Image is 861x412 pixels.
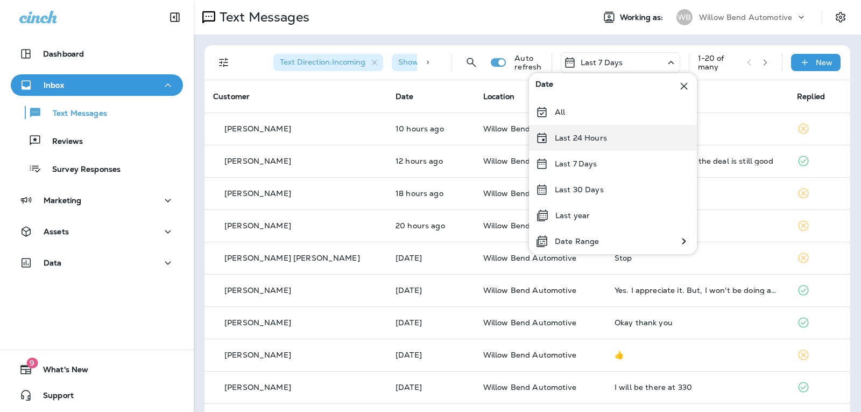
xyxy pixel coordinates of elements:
[11,101,183,124] button: Text Messages
[213,52,235,73] button: Filters
[160,6,190,28] button: Collapse Sidebar
[44,259,62,267] p: Data
[483,156,576,166] span: Willow Bend Automotive
[41,165,121,175] p: Survey Responses
[483,188,576,198] span: Willow Bend Automotive
[483,382,576,392] span: Willow Bend Automotive
[698,54,738,71] div: 1 - 20 of many
[483,285,576,295] span: Willow Bend Automotive
[483,92,514,101] span: Location
[396,318,466,327] p: Sep 19, 2025 11:15 AM
[555,185,604,194] p: Last 30 Days
[11,129,183,152] button: Reviews
[273,54,383,71] div: Text Direction:Incoming
[615,286,780,295] div: Yes. I appreciate it. But, I won't be doing any of those. It's leased and goes back in a couple o...
[224,318,291,327] p: [PERSON_NAME]
[555,237,599,246] p: Date Range
[676,9,693,25] div: WB
[44,196,81,205] p: Marketing
[555,108,565,116] p: All
[43,50,84,58] p: Dashboard
[615,189,780,198] div: Yes
[699,13,792,22] p: Willow Bend Automotive
[11,252,183,274] button: Data
[396,254,466,262] p: Sep 20, 2025 08:00 PM
[11,221,183,242] button: Assets
[461,52,482,73] button: Search Messages
[41,137,83,147] p: Reviews
[398,57,528,67] span: Show Start/Stop/Unsubscribe : true
[224,124,291,133] p: [PERSON_NAME]
[615,383,780,392] div: I will be there at 330
[615,221,780,230] div: Yes
[483,221,576,231] span: Willow Bend Automotive
[396,286,466,295] p: Sep 19, 2025 11:24 AM
[615,254,780,262] div: Stop
[620,13,666,22] span: Working as:
[32,365,88,378] span: What's New
[535,80,554,93] span: Date
[615,124,780,133] div: Yes
[224,221,291,230] p: [PERSON_NAME]
[392,54,546,71] div: Show Start/Stop/Unsubscribe:true
[11,157,183,180] button: Survey Responses
[396,383,466,392] p: Sep 18, 2025 03:40 PM
[396,189,466,198] p: Sep 21, 2025 01:13 PM
[44,227,69,236] p: Assets
[42,109,107,119] p: Text Messages
[280,57,365,67] span: Text Direction : Incoming
[224,254,360,262] p: [PERSON_NAME] [PERSON_NAME]
[615,318,780,327] div: Okay thank you
[11,359,183,380] button: 9What's New
[797,92,825,101] span: Replied
[224,351,291,359] p: [PERSON_NAME]
[483,253,576,263] span: Willow Bend Automotive
[816,58,832,67] p: New
[396,124,466,133] p: Sep 21, 2025 09:48 PM
[581,58,623,67] p: Last 7 Days
[514,54,542,71] p: Auto refresh
[483,350,576,360] span: Willow Bend Automotive
[555,211,590,220] p: Last year
[483,318,576,327] span: Willow Bend Automotive
[224,189,291,198] p: [PERSON_NAME]
[615,157,780,165] div: I'd like an oil change if the deal is still good
[11,43,183,65] button: Dashboard
[11,385,183,406] button: Support
[396,221,466,230] p: Sep 21, 2025 11:23 AM
[11,190,183,211] button: Marketing
[396,351,466,359] p: Sep 19, 2025 09:35 AM
[32,391,74,404] span: Support
[615,351,780,359] div: 👍
[555,134,607,142] p: Last 24 Hours
[555,159,597,168] p: Last 7 Days
[26,358,38,368] span: 9
[483,124,576,134] span: Willow Bend Automotive
[396,92,414,101] span: Date
[224,383,291,392] p: [PERSON_NAME]
[224,286,291,295] p: [PERSON_NAME]
[215,9,309,25] p: Text Messages
[213,92,250,101] span: Customer
[224,157,291,165] p: [PERSON_NAME]
[44,81,64,89] p: Inbox
[11,74,183,96] button: Inbox
[396,157,466,165] p: Sep 21, 2025 07:06 PM
[831,8,850,27] button: Settings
